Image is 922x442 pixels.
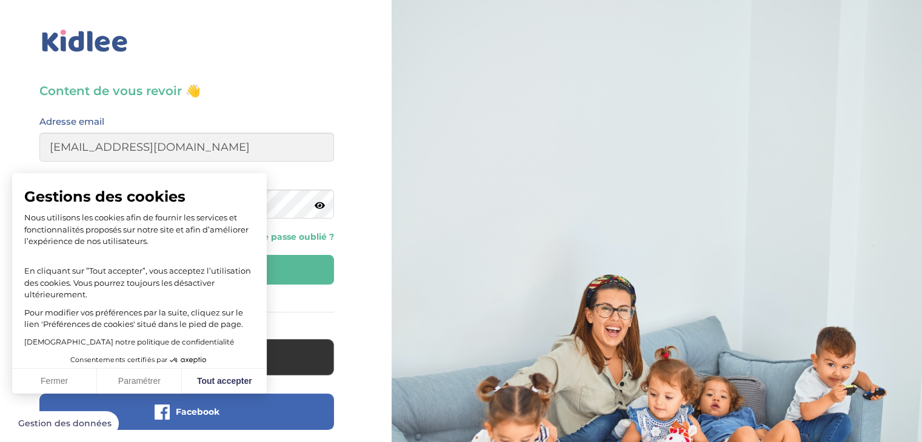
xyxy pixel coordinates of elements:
button: Fermer le widget sans consentement [11,411,119,437]
a: [DEMOGRAPHIC_DATA] notre politique de confidentialité [24,337,234,346]
span: Facebook [176,406,219,418]
button: Fermer [12,369,97,394]
button: Tout accepter [182,369,267,394]
span: Gestions des cookies [24,188,255,206]
label: Adresse email [39,114,104,130]
h3: Content de vous revoir 👋 [39,82,334,99]
input: Email [39,133,334,162]
img: facebook.png [155,404,170,420]
button: Paramétrer [97,369,182,394]
p: Nous utilisons les cookies afin de fournir les services et fonctionnalités proposés sur notre sit... [24,212,255,248]
svg: Axeptio [170,342,206,378]
p: Pour modifier vos préférences par la suite, cliquez sur le lien 'Préférences de cookies' situé da... [24,307,255,331]
span: Consentements certifiés par [70,357,167,363]
img: logo_kidlee_bleu [39,27,130,55]
a: Facebook [39,414,334,426]
button: Facebook [39,394,334,430]
span: Gestion des données [18,418,112,429]
label: Mot de passe [39,171,101,186]
p: En cliquant sur ”Tout accepter”, vous acceptez l’utilisation des cookies. Vous pourrez toujours l... [24,254,255,301]
button: Consentements certifiés par [64,352,215,368]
